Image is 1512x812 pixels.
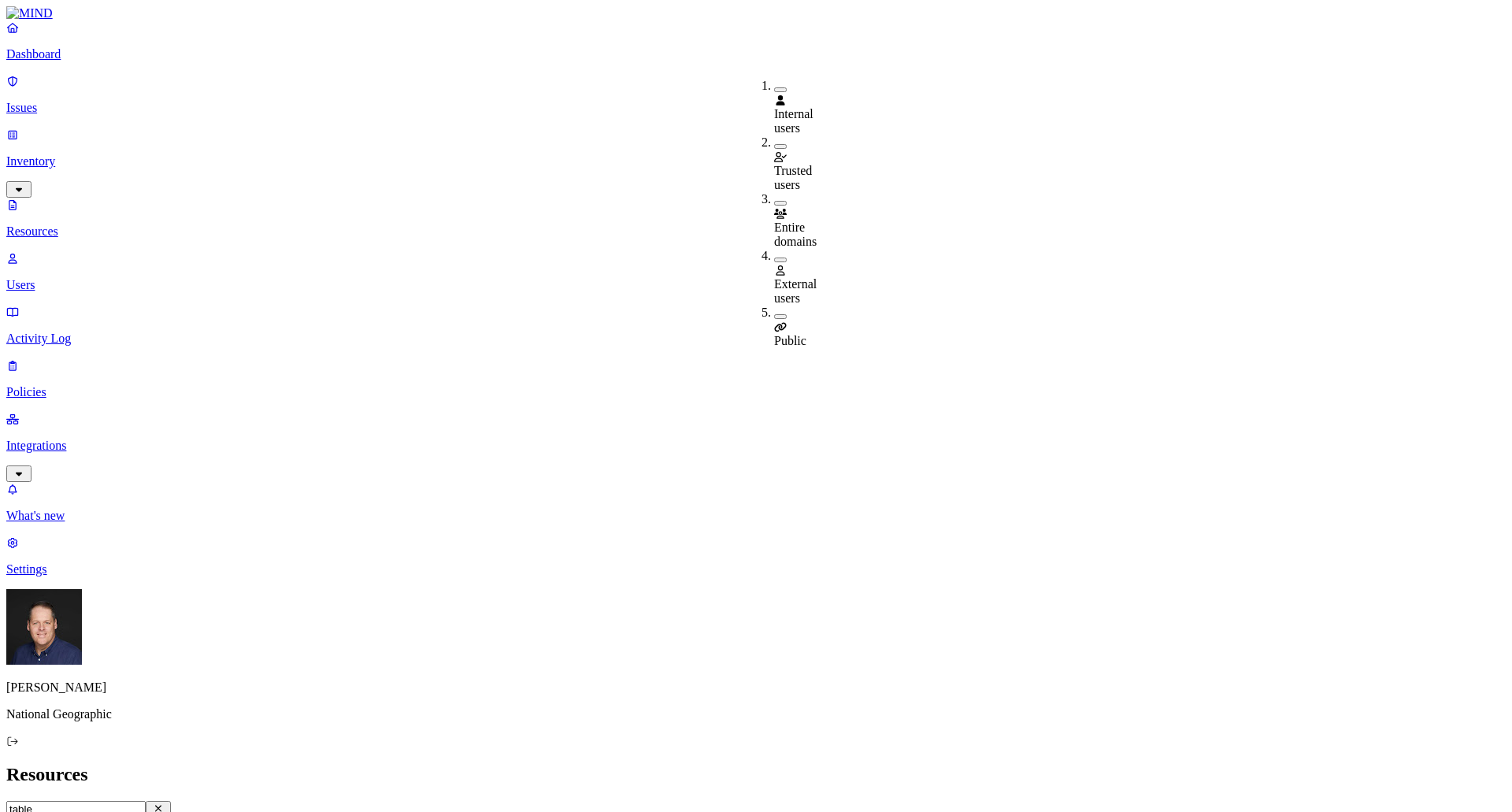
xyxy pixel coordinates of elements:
[6,589,82,665] img: Mark DeCarlo
[6,101,1506,115] p: Issues
[6,20,1506,61] a: Dashboard
[6,74,1506,115] a: Issues
[774,277,817,305] span: External users
[6,198,1506,239] a: Resources
[6,358,1506,399] a: Policies
[6,332,1506,346] p: Activity Log
[6,536,1506,577] a: Settings
[6,278,1506,292] p: Users
[6,6,1506,20] a: MIND
[6,47,1506,61] p: Dashboard
[6,439,1506,453] p: Integrations
[6,509,1506,523] p: What's new
[774,164,812,191] span: Trusted users
[6,128,1506,195] a: Inventory
[6,224,1506,239] p: Resources
[6,764,1506,785] h2: Resources
[6,305,1506,346] a: Activity Log
[6,412,1506,480] a: Integrations
[6,562,1506,577] p: Settings
[774,221,817,248] span: Entire domains
[6,6,53,20] img: MIND
[774,334,806,347] span: Public
[6,680,1506,695] p: [PERSON_NAME]
[6,154,1506,169] p: Inventory
[6,385,1506,399] p: Policies
[6,707,1506,721] p: National Geographic
[6,251,1506,292] a: Users
[774,107,813,135] span: Internal users
[6,482,1506,523] a: What's new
